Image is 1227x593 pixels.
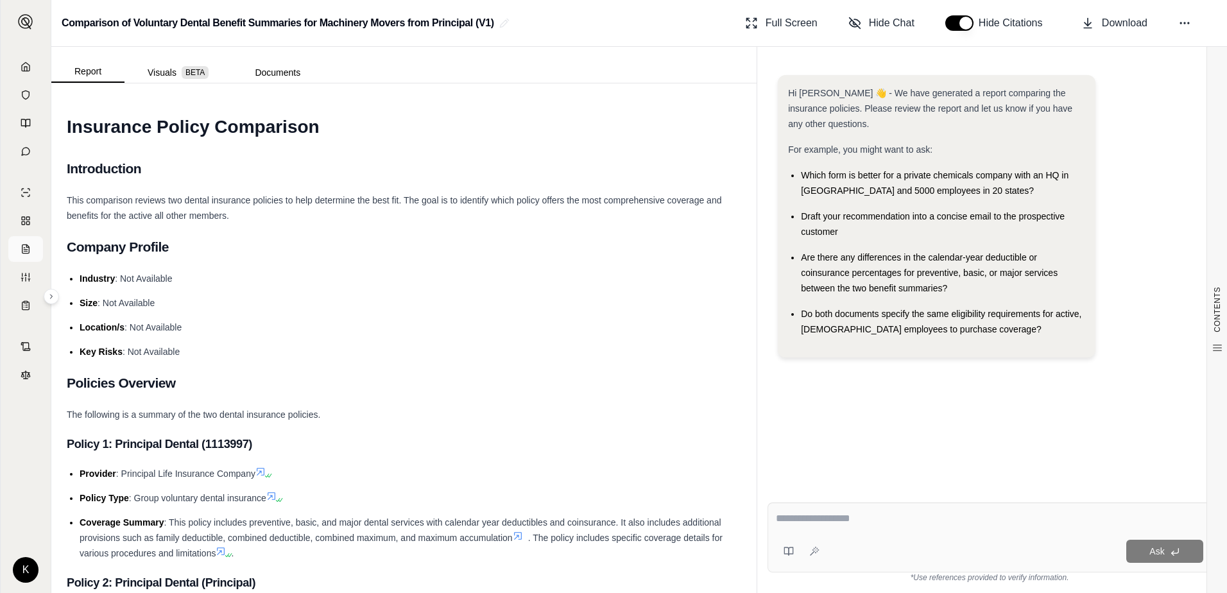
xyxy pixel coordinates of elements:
span: : Not Available [98,298,155,308]
span: : This policy includes preventive, basic, and major dental services with calendar year deductible... [80,517,721,543]
button: Ask [1126,540,1203,563]
span: . The policy includes specific coverage details for various procedures and limitations [80,533,723,558]
button: Documents [232,62,323,83]
h1: Insurance Policy Comparison [67,109,741,145]
img: Expand sidebar [18,14,33,30]
a: Contract Analysis [8,334,43,359]
span: Key Risks [80,347,123,357]
button: Full Screen [740,10,823,36]
a: Single Policy [8,180,43,205]
span: Hide Chat [869,15,914,31]
div: *Use references provided to verify information. [768,572,1212,583]
h2: Policies Overview [67,370,741,397]
span: : Not Available [115,273,172,284]
span: For example, you might want to ask: [788,144,932,155]
h2: Comparison of Voluntary Dental Benefit Summaries for Machinery Movers from Principal (V1) [62,12,494,35]
span: : Not Available [124,322,182,332]
span: Draft your recommendation into a concise email to the prospective customer [801,211,1065,237]
a: Documents Vault [8,82,43,108]
button: Expand sidebar [44,289,59,304]
a: Prompt Library [8,110,43,136]
button: Expand sidebar [13,9,39,35]
a: Chat [8,139,43,164]
button: Download [1076,10,1153,36]
span: : Group voluntary dental insurance [129,493,266,503]
h2: Company Profile [67,234,741,261]
span: Provider [80,468,116,479]
span: . [231,548,234,558]
a: Coverage Table [8,293,43,318]
h2: Introduction [67,155,741,182]
span: : Not Available [123,347,180,357]
span: Hide Citations [979,15,1051,31]
button: Report [51,61,124,83]
span: Hi [PERSON_NAME] 👋 - We have generated a report comparing the insurance policies. Please review t... [788,88,1072,129]
span: Industry [80,273,115,284]
span: : Principal Life Insurance Company [116,468,255,479]
span: Full Screen [766,15,818,31]
button: Hide Chat [843,10,920,36]
a: Custom Report [8,264,43,290]
span: CONTENTS [1212,287,1223,332]
span: BETA [182,66,209,79]
span: Are there any differences in the calendar-year deductible or coinsurance percentages for preventi... [801,252,1058,293]
span: Ask [1149,546,1164,556]
span: The following is a summary of the two dental insurance policies. [67,409,320,420]
button: Visuals [124,62,232,83]
h3: Policy 1: Principal Dental (1113997) [67,433,741,456]
span: Which form is better for a private chemicals company with an HQ in [GEOGRAPHIC_DATA] and 5000 emp... [801,170,1068,196]
a: Policy Comparisons [8,208,43,234]
span: This comparison reviews two dental insurance policies to help determine the best fit. The goal is... [67,195,721,221]
a: Legal Search Engine [8,362,43,388]
span: Location/s [80,322,124,332]
div: K [13,557,39,583]
span: Do both documents specify the same eligibility requirements for active, [DEMOGRAPHIC_DATA] employ... [801,309,1081,334]
a: Claim Coverage [8,236,43,262]
a: Home [8,54,43,80]
span: Download [1102,15,1147,31]
span: Coverage Summary [80,517,164,528]
span: Policy Type [80,493,129,503]
span: Size [80,298,98,308]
